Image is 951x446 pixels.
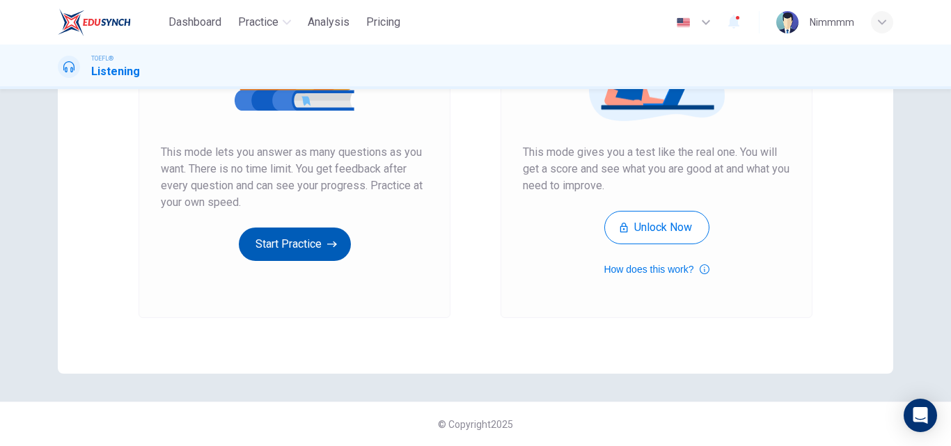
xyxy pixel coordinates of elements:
[904,399,937,432] div: Open Intercom Messenger
[776,11,799,33] img: Profile picture
[438,419,513,430] span: © Copyright 2025
[604,261,709,278] button: How does this work?
[810,14,854,31] div: Nimmmm
[168,14,221,31] span: Dashboard
[58,8,131,36] img: EduSynch logo
[523,144,790,194] span: This mode gives you a test like the real one. You will get a score and see what you are good at a...
[308,14,349,31] span: Analysis
[233,10,297,35] button: Practice
[163,10,227,35] button: Dashboard
[361,10,406,35] button: Pricing
[675,17,692,28] img: en
[91,63,140,80] h1: Listening
[161,144,428,211] span: This mode lets you answer as many questions as you want. There is no time limit. You get feedback...
[302,10,355,35] button: Analysis
[58,8,163,36] a: EduSynch logo
[366,14,400,31] span: Pricing
[604,211,709,244] button: Unlock Now
[239,228,351,261] button: Start Practice
[238,14,278,31] span: Practice
[91,54,113,63] span: TOEFL®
